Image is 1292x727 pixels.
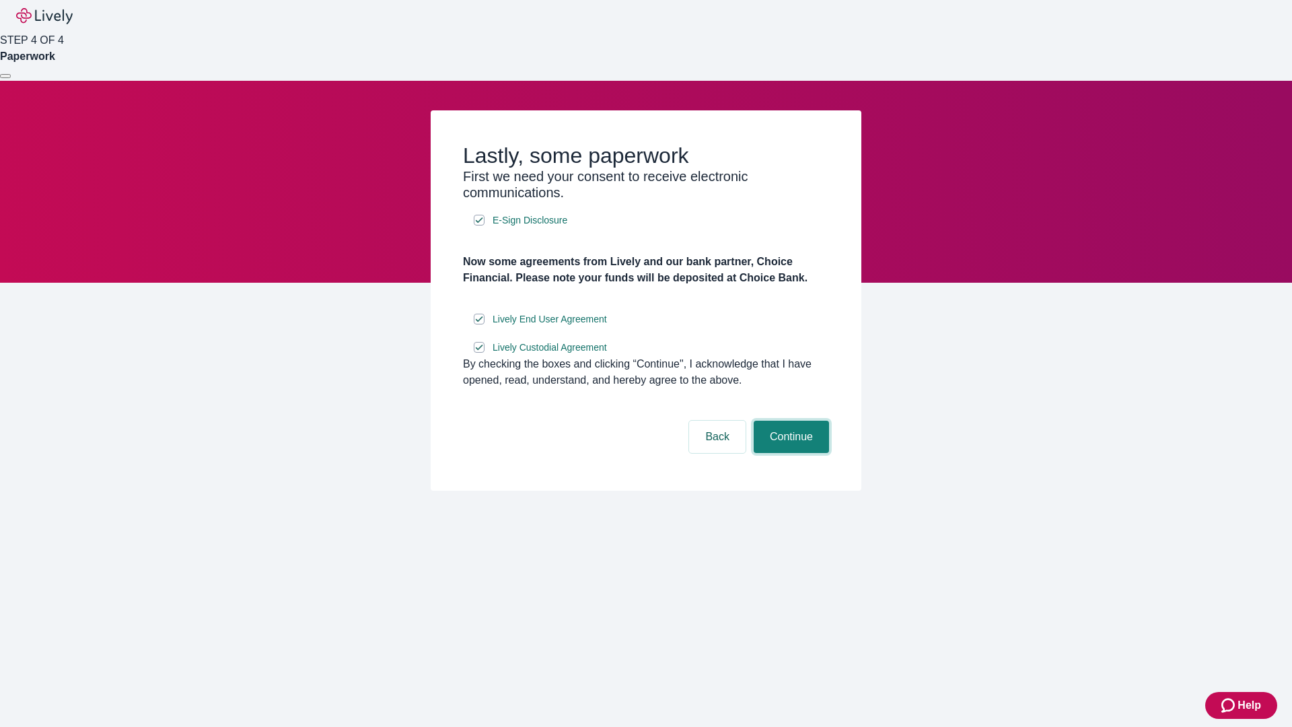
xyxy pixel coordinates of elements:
span: Lively End User Agreement [493,312,607,326]
img: Lively [16,8,73,24]
span: E-Sign Disclosure [493,213,567,228]
h2: Lastly, some paperwork [463,143,829,168]
span: Lively Custodial Agreement [493,341,607,355]
div: By checking the boxes and clicking “Continue", I acknowledge that I have opened, read, understand... [463,356,829,388]
svg: Zendesk support icon [1221,697,1237,714]
a: e-sign disclosure document [490,311,610,328]
a: e-sign disclosure document [490,339,610,356]
button: Back [689,421,746,453]
button: Zendesk support iconHelp [1205,692,1277,719]
span: Help [1237,697,1261,714]
h3: First we need your consent to receive electronic communications. [463,168,829,201]
a: e-sign disclosure document [490,212,570,229]
button: Continue [754,421,829,453]
h4: Now some agreements from Lively and our bank partner, Choice Financial. Please note your funds wi... [463,254,829,286]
